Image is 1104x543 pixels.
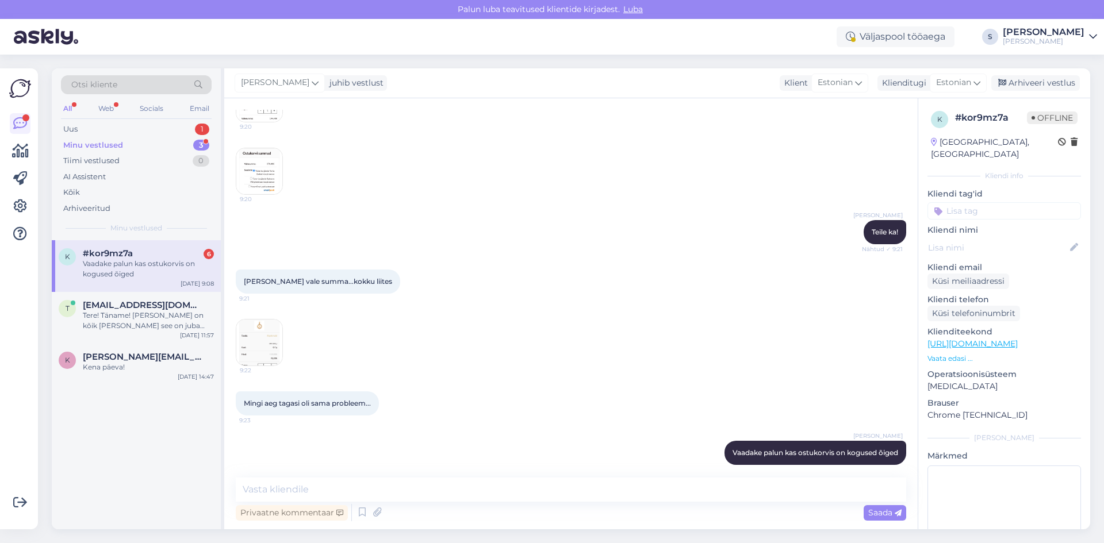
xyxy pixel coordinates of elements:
span: Minu vestlused [110,223,162,233]
span: 9:21 [239,294,282,303]
span: 9:23 [239,416,282,425]
div: [PERSON_NAME] [1003,37,1084,46]
a: [URL][DOMAIN_NAME] [927,338,1018,349]
img: Attachment [236,319,282,365]
p: Kliendi nimi [927,224,1081,236]
div: Socials [137,101,166,116]
div: 1 [195,124,209,135]
div: Küsi telefoninumbrit [927,306,1020,321]
span: k [65,356,70,364]
p: Vaata edasi ... [927,353,1081,364]
span: Luba [620,4,646,14]
span: #kor9mz7a [83,248,133,259]
div: All [61,101,74,116]
div: Küsi meiliaadressi [927,274,1009,289]
img: Askly Logo [9,78,31,99]
p: Klienditeekond [927,326,1081,338]
div: # kor9mz7a [955,111,1027,125]
div: juhib vestlust [325,77,384,89]
span: Mingi aeg tagasi oli sama probleem... [244,399,371,407]
span: 9:22 [240,366,283,375]
input: Lisa tag [927,202,1081,219]
div: Klient [780,77,808,89]
div: S [982,29,998,45]
span: 9:25 [860,465,903,474]
span: Teile ka! [872,228,898,236]
span: Offline [1027,111,1078,124]
span: [PERSON_NAME] vale summa...kokku liites [244,277,392,286]
span: Saada [868,507,902,518]
div: Klienditugi [877,77,926,89]
span: 9:20 [240,195,283,203]
span: 9:20 [240,122,283,131]
span: [PERSON_NAME] [853,211,903,219]
div: Vaadake palun kas ostukorvis on kogused õiged [83,259,214,279]
p: Kliendi telefon [927,294,1081,306]
p: Chrome [TECHNICAL_ID] [927,409,1081,421]
div: AI Assistent [63,171,106,183]
span: k [65,252,70,261]
div: Arhiveeritud [63,203,110,214]
span: trumar67@gmail.com [83,300,202,310]
div: Email [187,101,212,116]
span: k [937,115,942,124]
div: Privaatne kommentaar [236,505,348,521]
span: Estonian [936,76,971,89]
div: Kliendi info [927,171,1081,181]
div: [PERSON_NAME] [927,433,1081,443]
p: Kliendi email [927,261,1081,274]
div: Kõik [63,187,80,198]
div: Tere! Täname! [PERSON_NAME] on kõik [PERSON_NAME] see on juba [PERSON_NAME] pandud. Teieni peaks ... [83,310,214,331]
div: 0 [193,155,209,167]
span: Estonian [818,76,853,89]
div: Arhiveeri vestlus [991,75,1080,91]
p: Operatsioonisüsteem [927,368,1081,380]
a: [PERSON_NAME][PERSON_NAME] [1003,28,1097,46]
div: Web [96,101,116,116]
div: [DATE] 11:57 [180,331,214,340]
span: t [66,304,70,313]
div: 3 [193,140,209,151]
span: karmen.kaar@tallinnlv.ee [83,352,202,362]
span: [PERSON_NAME] [241,76,309,89]
div: Tiimi vestlused [63,155,120,167]
div: [DATE] 14:47 [178,372,214,381]
div: Uus [63,124,78,135]
span: Nähtud ✓ 9:21 [860,245,903,253]
div: [DATE] 9:08 [181,279,214,288]
img: Attachment [236,148,282,194]
div: [GEOGRAPHIC_DATA], [GEOGRAPHIC_DATA] [931,136,1058,160]
span: Vaadake palun kas ostukorvis on kogused õiged [733,448,898,457]
span: [PERSON_NAME] [853,432,903,440]
p: Brauser [927,397,1081,409]
p: Kliendi tag'id [927,188,1081,200]
p: [MEDICAL_DATA] [927,380,1081,392]
span: Otsi kliente [71,79,117,91]
div: Minu vestlused [63,140,123,151]
div: Väljaspool tööaega [837,26,954,47]
div: [PERSON_NAME] [1003,28,1084,37]
div: 6 [204,249,214,259]
input: Lisa nimi [928,241,1068,254]
p: Märkmed [927,450,1081,462]
div: Kena päeva! [83,362,214,372]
